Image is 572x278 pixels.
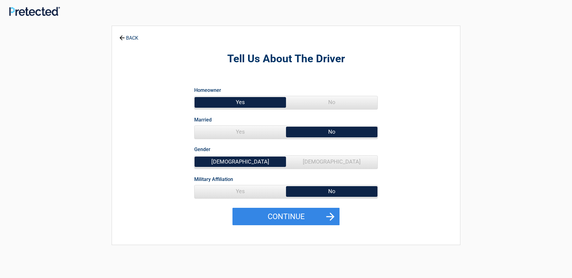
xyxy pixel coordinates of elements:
[146,52,426,66] h2: Tell Us About The Driver
[194,145,210,153] label: Gender
[286,96,377,108] span: No
[118,30,139,41] a: BACK
[195,185,286,197] span: Yes
[286,126,377,138] span: No
[195,156,286,168] span: [DEMOGRAPHIC_DATA]
[195,96,286,108] span: Yes
[194,116,212,124] label: Married
[195,126,286,138] span: Yes
[232,208,340,226] button: Continue
[286,185,377,197] span: No
[286,156,377,168] span: [DEMOGRAPHIC_DATA]
[194,86,221,94] label: Homeowner
[9,7,60,16] img: Main Logo
[194,175,233,183] label: Military Affiliation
